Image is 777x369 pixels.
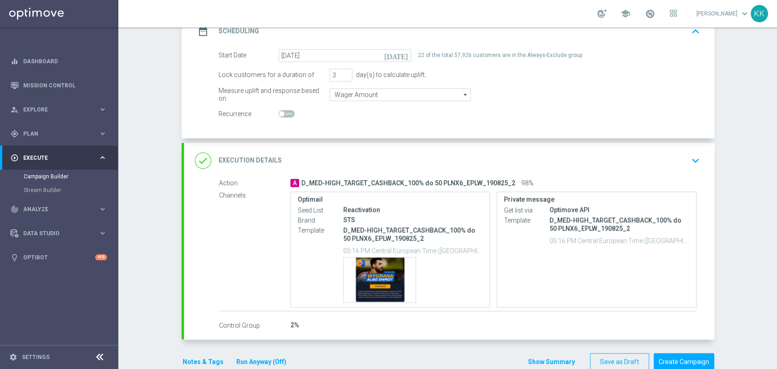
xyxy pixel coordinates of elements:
div: STS [343,215,483,224]
label: Seed List [298,206,343,214]
i: keyboard_arrow_up [689,25,702,38]
button: person_search Explore keyboard_arrow_right [10,106,107,113]
i: keyboard_arrow_down [689,154,702,167]
button: Run Anyway (Off) [235,356,287,368]
div: day(s) to calculate uplift. [352,71,426,79]
div: Stream Builder [24,183,117,197]
div: Campaign Builder [24,170,117,183]
i: done [195,152,211,169]
div: Data Studio [10,229,98,238]
a: Stream Builder [24,187,95,194]
button: track_changes Analyze keyboard_arrow_right [10,206,107,213]
a: Dashboard [23,49,107,73]
div: Execute [10,154,98,162]
span: D_MED-HIGH_TARGET_CASHBACK_100% do 50 PLNX6_EPLW_190825_2 [301,179,515,187]
div: Reactivation [343,205,483,214]
i: play_circle_outline [10,154,19,162]
div: Start Date [218,49,279,62]
span: school [620,9,630,19]
button: Mission Control [10,82,107,89]
button: gps_fixed Plan keyboard_arrow_right [10,130,107,137]
i: keyboard_arrow_right [98,105,107,114]
div: +10 [95,254,107,260]
span: Plan [23,131,98,136]
p: D_MED-HIGH_TARGET_CASHBACK_100% do 50 PLNX6_EPLW_190825_2 [343,226,483,243]
h2: Scheduling [218,27,259,35]
a: Settings [22,354,50,360]
label: Channels [219,192,290,200]
label: Private message [504,196,689,203]
div: Optibot [10,245,107,269]
i: arrow_drop_down [461,89,470,101]
label: Action [219,179,290,187]
i: settings [9,353,17,361]
button: keyboard_arrow_down [688,152,703,169]
div: Analyze [10,205,98,213]
span: Data Studio [23,231,98,236]
div: Mission Control [10,73,107,97]
label: Optimail [298,196,483,203]
div: date_range Scheduling keyboard_arrow_up [195,23,703,40]
i: [DATE] [384,49,411,59]
button: Data Studio keyboard_arrow_right [10,230,107,237]
button: play_circle_outline Execute keyboard_arrow_right [10,154,107,162]
p: 05:16 PM Central European Time ([GEOGRAPHIC_DATA]) (UTC +02:00) [549,236,689,245]
div: 2% [290,320,696,329]
i: date_range [195,23,211,40]
span: Explore [23,107,98,112]
i: keyboard_arrow_right [98,153,107,162]
div: done Execution Details keyboard_arrow_down [195,152,703,169]
i: gps_fixed [10,130,19,138]
span: A [290,179,299,187]
span: keyboard_arrow_down [740,9,750,19]
p: D_MED-HIGH_TARGET_CASHBACK_100% do 50 PLNX6_EPLW_190825_2 [549,216,689,233]
div: Explore [10,106,98,114]
a: [PERSON_NAME]keyboard_arrow_down [696,7,751,20]
i: person_search [10,106,19,114]
i: keyboard_arrow_right [98,205,107,213]
p: 05:16 PM Central European Time ([GEOGRAPHIC_DATA]) (UTC +02:00) [343,246,483,255]
div: 22 of the total 57,926 customers are in the Always-Exclude group [418,49,582,62]
label: Control Group [219,321,290,329]
label: Template [504,216,549,224]
button: lightbulb Optibot +10 [10,254,107,261]
i: keyboard_arrow_right [98,129,107,138]
div: Recurrence [218,108,279,121]
div: Lock customers for a duration of [218,69,325,81]
span: Execute [23,155,98,161]
a: Campaign Builder [24,173,95,180]
button: Notes & Tags [182,356,224,368]
button: keyboard_arrow_up [688,23,703,40]
div: KK [751,5,768,22]
div: Plan [10,130,98,138]
i: lightbulb [10,253,19,262]
label: Template [298,226,343,234]
button: equalizer Dashboard [10,58,107,65]
h2: Execution Details [218,156,282,165]
i: keyboard_arrow_right [98,229,107,238]
label: Get list via [504,206,549,214]
span: 98% [521,179,533,187]
div: Optimove API [549,205,689,214]
div: Measure uplift and response based on [218,88,325,101]
i: track_changes [10,205,19,213]
span: Analyze [23,207,98,212]
div: Dashboard [10,49,107,73]
a: Optibot [23,245,95,269]
a: Mission Control [23,73,107,97]
i: equalizer [10,57,19,66]
label: Brand [298,216,343,224]
button: Show Summary [528,357,575,367]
